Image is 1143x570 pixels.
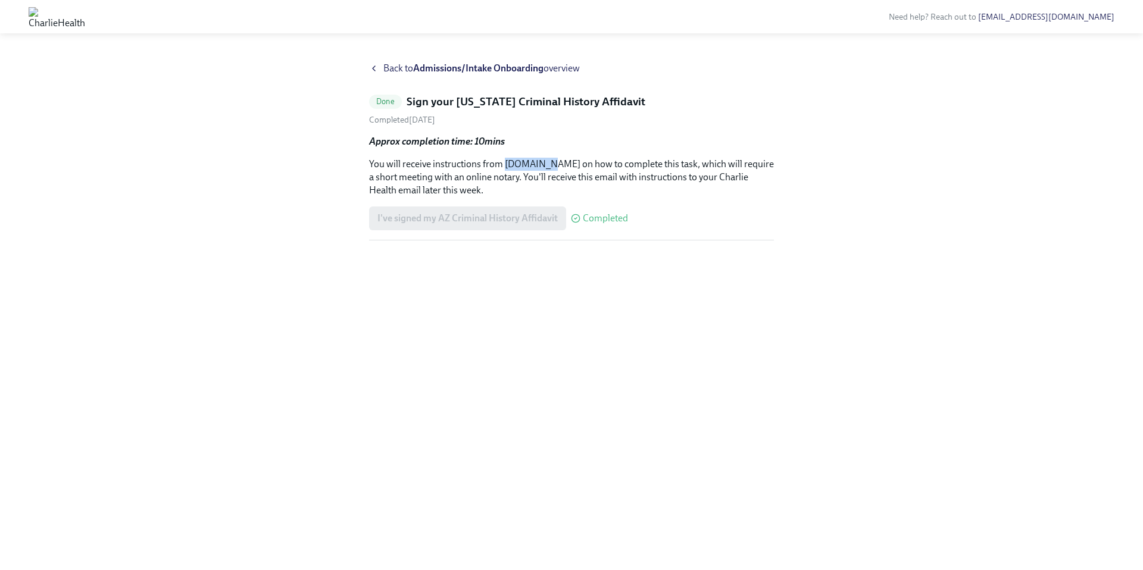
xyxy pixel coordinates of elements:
[407,94,645,109] h5: Sign your [US_STATE] Criminal History Affidavit
[583,214,628,223] span: Completed
[29,7,85,26] img: CharlieHealth
[413,62,544,74] strong: Admissions/Intake Onboarding
[369,115,435,125] span: Monday, August 25th 2025, 2:34 pm
[369,136,505,147] strong: Approx completion time: 10mins
[383,62,580,75] span: Back to overview
[369,62,774,75] a: Back toAdmissions/Intake Onboardingoverview
[369,97,402,106] span: Done
[978,12,1114,22] a: [EMAIL_ADDRESS][DOMAIN_NAME]
[369,158,774,197] p: You will receive instructions from [DOMAIN_NAME] on how to complete this task, which will require...
[889,12,1114,22] span: Need help? Reach out to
